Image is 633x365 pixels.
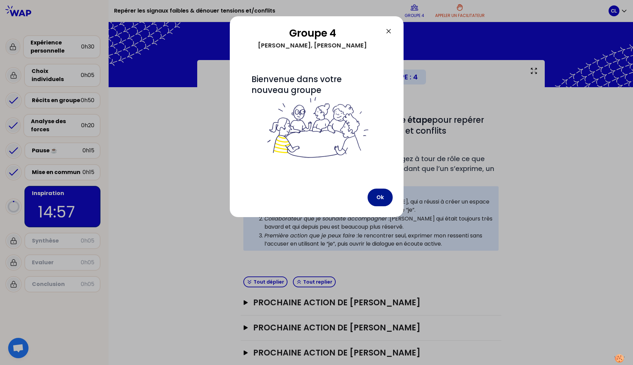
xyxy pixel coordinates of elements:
div: [PERSON_NAME], [PERSON_NAME] [241,39,385,52]
h2: Groupe 4 [241,27,385,39]
span: Bienvenue dans votre nouveau groupe [252,74,382,160]
button: Ok [368,189,393,206]
img: filesOfInstructions%2Fbienvenue%20dans%20votre%20groupe%20-%20petit.png [263,96,370,160]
